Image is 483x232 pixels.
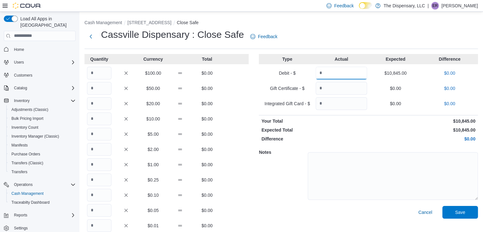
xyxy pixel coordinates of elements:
span: Home [11,45,76,53]
a: Transfers (Classic) [9,159,46,167]
p: $2.00 [141,146,165,153]
input: Quantity [316,97,367,110]
div: Eduardo Rogel [431,2,439,10]
p: $0.00 [195,207,219,214]
button: Bulk Pricing Import [6,114,78,123]
p: $0.00 [195,131,219,137]
span: Inventory [14,98,30,103]
span: Inventory Count [11,125,38,130]
span: Save [455,209,465,215]
button: Next [84,30,97,43]
h5: Notes [259,146,306,159]
p: Currency [141,56,165,62]
span: Manifests [11,143,28,148]
button: Catalog [11,84,30,92]
input: Quantity [87,113,111,125]
span: Load All Apps in [GEOGRAPHIC_DATA] [18,16,76,28]
p: | [427,2,429,10]
button: Operations [11,181,35,188]
input: Quantity [87,143,111,156]
button: Users [11,58,26,66]
p: $0.00 [424,100,475,107]
span: Customers [14,73,32,78]
p: $0.00 [424,85,475,92]
span: Adjustments (Classic) [11,107,48,112]
a: Home [11,46,27,53]
button: Inventory [11,97,32,105]
p: Expected [370,56,421,62]
span: Settings [14,226,28,231]
span: Reports [14,213,27,218]
span: Manifests [9,141,76,149]
p: Expected Total [261,127,367,133]
img: Cova [13,3,41,9]
p: [PERSON_NAME] [441,2,478,10]
span: ER [433,2,438,10]
span: Bulk Pricing Import [9,115,76,122]
input: Quantity [87,204,111,217]
button: Save [442,206,478,219]
p: $0.01 [141,222,165,229]
span: Inventory Manager (Classic) [9,133,76,140]
span: Operations [11,181,76,188]
p: Difference [424,56,475,62]
span: Cash Management [9,190,76,197]
p: Debit - $ [261,70,313,76]
span: Purchase Orders [9,150,76,158]
button: Manifests [6,141,78,150]
input: Quantity [87,82,111,95]
input: Quantity [316,82,367,95]
button: Inventory Count [6,123,78,132]
p: Your Total [261,118,367,124]
input: Quantity [87,67,111,79]
p: $0.00 [195,192,219,198]
button: Reports [1,211,78,220]
p: $0.00 [195,70,219,76]
button: Users [1,58,78,67]
span: Users [11,58,76,66]
p: $10.00 [141,116,165,122]
a: Transfers [9,168,30,176]
input: Quantity [87,128,111,140]
button: Reports [11,211,30,219]
a: Manifests [9,141,30,149]
p: $0.00 [195,146,219,153]
button: Customers [1,71,78,80]
p: $10,845.00 [370,127,475,133]
span: Inventory Count [9,124,76,131]
span: Transfers (Classic) [11,160,43,166]
input: Quantity [87,174,111,186]
span: Transfers [9,168,76,176]
span: Customers [11,71,76,79]
input: Quantity [87,189,111,201]
p: The Dispensary, LLC [384,2,425,10]
span: Feedback [334,3,353,9]
input: Dark Mode [359,2,372,9]
p: $0.00 [370,85,421,92]
p: Type [261,56,313,62]
p: $0.25 [141,177,165,183]
p: $0.00 [195,116,219,122]
span: Settings [11,224,76,232]
p: $20.00 [141,100,165,107]
a: Settings [11,224,30,232]
span: Users [14,60,24,65]
span: Adjustments (Classic) [9,106,76,113]
p: $10,845.00 [370,118,475,124]
button: Cash Management [84,20,122,25]
a: Purchase Orders [9,150,43,158]
span: Reports [11,211,76,219]
p: Quantity [87,56,111,62]
nav: An example of EuiBreadcrumbs [84,19,478,27]
p: $10,845.00 [370,70,421,76]
button: Close Safe [177,20,198,25]
p: $100.00 [141,70,165,76]
p: $0.00 [424,70,475,76]
p: $0.00 [370,100,421,107]
span: Home [14,47,24,52]
a: Cash Management [9,190,46,197]
button: Inventory Manager (Classic) [6,132,78,141]
p: $50.00 [141,85,165,92]
button: Purchase Orders [6,150,78,159]
input: Quantity [316,67,367,79]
